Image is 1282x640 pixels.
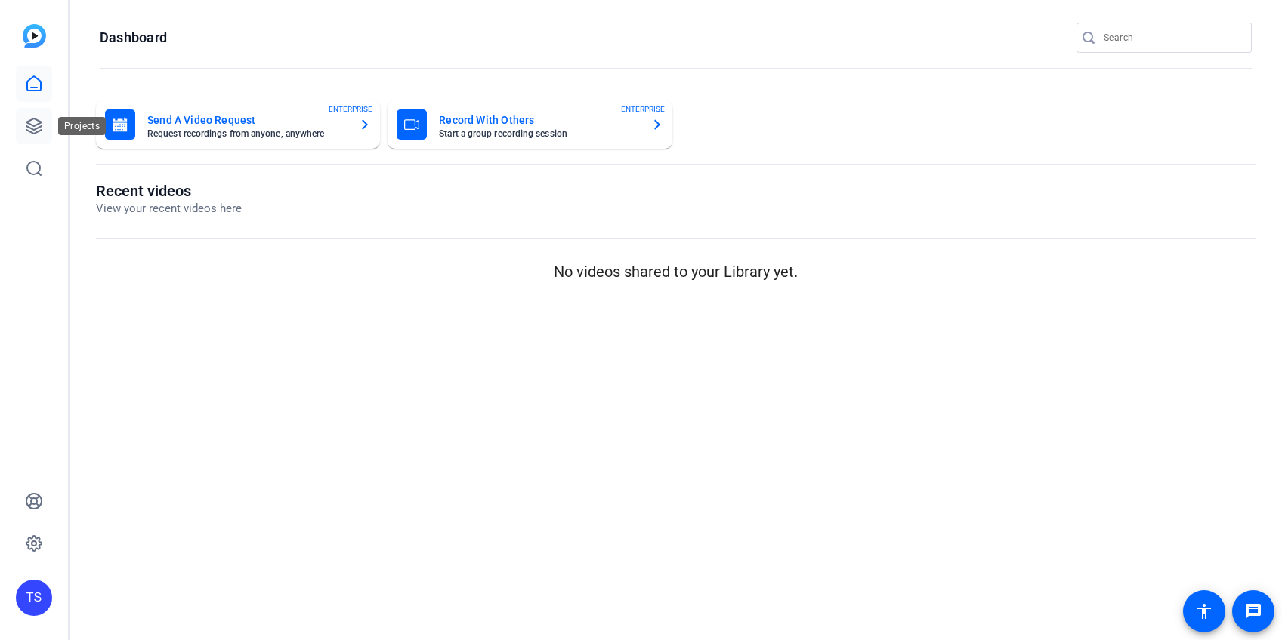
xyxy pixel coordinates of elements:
[147,111,347,129] mat-card-title: Send A Video Request
[23,24,46,48] img: blue-gradient.svg
[439,111,638,129] mat-card-title: Record With Others
[96,100,380,149] button: Send A Video RequestRequest recordings from anyone, anywhereENTERPRISE
[100,29,167,47] h1: Dashboard
[388,100,672,149] button: Record With OthersStart a group recording sessionENTERPRISE
[96,200,242,217] p: View your recent videos here
[1244,602,1262,620] mat-icon: message
[329,103,372,115] span: ENTERPRISE
[147,129,347,138] mat-card-subtitle: Request recordings from anyone, anywhere
[1195,602,1213,620] mat-icon: accessibility
[439,129,638,138] mat-card-subtitle: Start a group recording session
[58,117,106,135] div: Projects
[1104,29,1240,47] input: Search
[96,182,242,200] h1: Recent videos
[96,260,1256,283] p: No videos shared to your Library yet.
[621,103,665,115] span: ENTERPRISE
[16,580,52,616] div: TS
